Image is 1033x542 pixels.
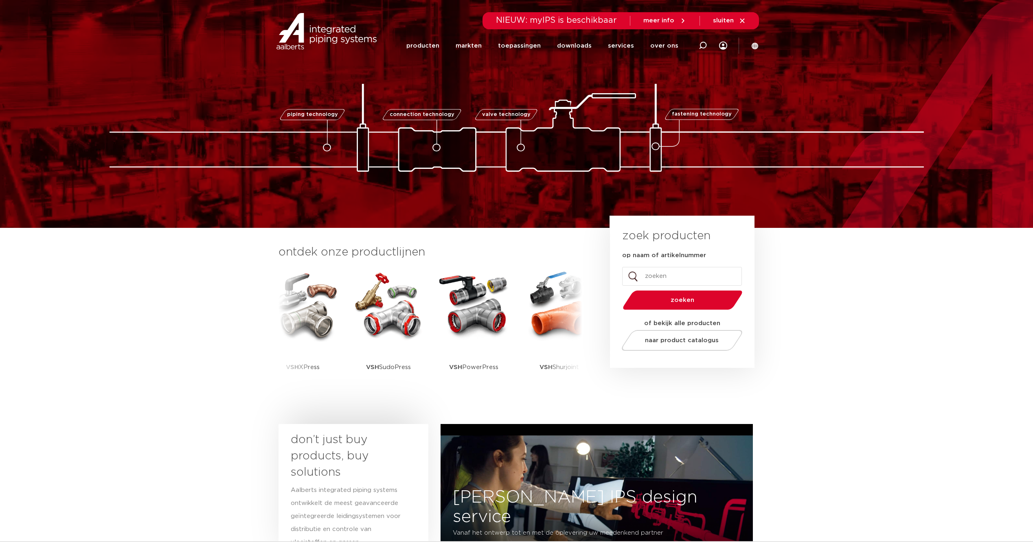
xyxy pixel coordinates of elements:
[713,17,746,24] a: sluiten
[291,432,401,481] h3: don’t just buy products, buy solutions
[672,112,732,117] span: fastening technology
[644,320,720,326] strong: of bekijk alle producten
[286,342,320,393] p: XPress
[389,112,454,117] span: connection technology
[266,269,340,393] a: VSHXPress
[406,30,678,61] nav: Menu
[496,16,617,24] span: NIEUW: myIPS is beschikbaar
[644,297,722,303] span: zoeken
[645,337,719,343] span: naar product catalogus
[557,30,592,61] a: downloads
[540,364,553,370] strong: VSH
[643,17,686,24] a: meer info
[498,30,541,61] a: toepassingen
[608,30,634,61] a: services
[619,330,744,351] a: naar product catalogus
[352,269,425,393] a: VSHSudoPress
[366,342,411,393] p: SudoPress
[713,17,734,24] span: sluiten
[650,30,678,61] a: over ons
[287,112,338,117] span: piping technology
[366,364,379,370] strong: VSH
[719,29,727,62] div: my IPS
[482,112,531,117] span: valve technology
[279,244,582,260] h3: ontdek onze productlijnen
[437,269,511,393] a: VSHPowerPress
[643,17,674,24] span: meer info
[622,251,706,260] label: op naam of artikelnummer
[449,342,498,393] p: PowerPress
[286,364,299,370] strong: VSH
[449,364,462,370] strong: VSH
[622,228,711,244] h3: zoek producten
[406,30,439,61] a: producten
[523,269,596,393] a: VSHShurjoint
[453,527,692,540] p: Vanaf het ontwerp tot en met de oplevering uw meedenkend partner
[622,267,742,286] input: zoeken
[540,342,579,393] p: Shurjoint
[619,290,746,310] button: zoeken
[456,30,482,61] a: markten
[441,487,753,527] h3: [PERSON_NAME] IPS design service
